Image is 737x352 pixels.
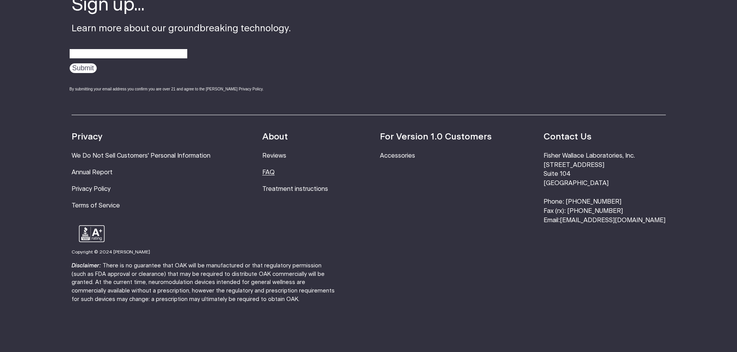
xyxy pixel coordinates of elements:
strong: Privacy [72,133,103,141]
div: By submitting your email address you confirm you are over 21 and agree to the [PERSON_NAME] Priva... [70,86,291,92]
a: Terms of Service [72,202,120,209]
strong: About [262,133,288,141]
a: Annual Report [72,169,113,175]
strong: Contact Us [544,133,592,141]
a: Reviews [262,153,286,159]
p: There is no guarantee that OAK will be manufactured or that regulatory permission (such as FDA ap... [72,262,335,303]
a: We Do Not Sell Customers' Personal Information [72,153,210,159]
a: Accessories [380,153,415,159]
input: Submit [70,63,97,73]
a: Privacy Policy [72,186,111,192]
a: Treatment instructions [262,186,328,192]
a: FAQ [262,169,275,175]
a: [EMAIL_ADDRESS][DOMAIN_NAME] [560,217,665,223]
li: Fisher Wallace Laboratories, Inc. [STREET_ADDRESS] Suite 104 [GEOGRAPHIC_DATA] Phone: [PHONE_NUMB... [544,151,665,225]
small: Copyright © 2024 [PERSON_NAME] [72,250,150,254]
strong: For Version 1.0 Customers [380,133,492,141]
strong: Disclaimer: [72,263,101,269]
